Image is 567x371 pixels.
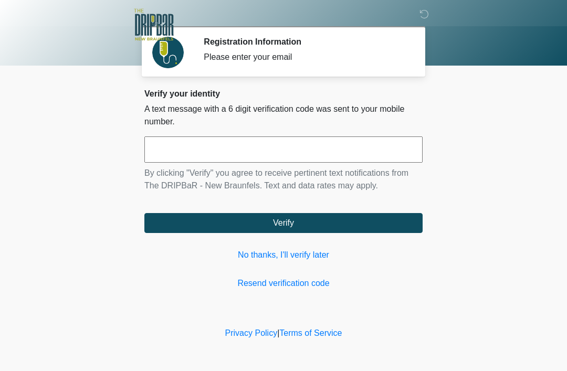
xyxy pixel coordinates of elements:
[277,328,279,337] a: |
[144,249,423,261] a: No thanks, I'll verify later
[134,8,174,42] img: The DRIPBaR - New Braunfels Logo
[144,89,423,99] h2: Verify your identity
[152,37,184,68] img: Agent Avatar
[144,167,423,192] p: By clicking "Verify" you agree to receive pertinent text notifications from The DRIPBaR - New Bra...
[204,51,407,63] div: Please enter your email
[279,328,342,337] a: Terms of Service
[144,103,423,128] p: A text message with a 6 digit verification code was sent to your mobile number.
[144,213,423,233] button: Verify
[144,277,423,290] a: Resend verification code
[225,328,278,337] a: Privacy Policy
